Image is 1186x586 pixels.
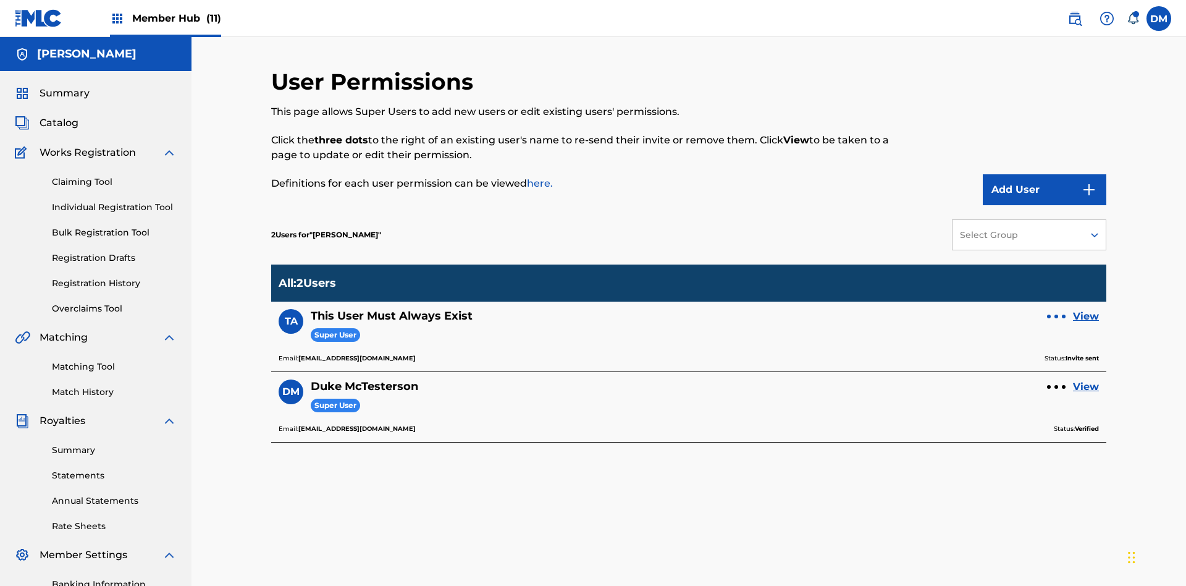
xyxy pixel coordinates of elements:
[279,423,416,435] p: Email:
[15,86,90,101] a: SummarySummary
[40,116,78,130] span: Catalog
[40,414,85,428] span: Royalties
[1073,309,1099,324] a: View
[311,309,473,323] h5: This User Must Always Exist
[15,330,30,345] img: Matching
[960,229,1075,242] div: Select Group
[52,360,177,373] a: Matching Tool
[15,145,31,160] img: Works Registration
[1100,11,1114,26] img: help
[311,328,360,342] span: Super User
[52,520,177,533] a: Rate Sheets
[1067,11,1082,26] img: search
[271,133,914,163] p: Click the to the right of an existing user's name to re-send their invite or remove them. Click t...
[1054,423,1099,435] p: Status:
[15,548,30,563] img: Member Settings
[285,314,298,329] span: TA
[52,201,177,214] a: Individual Registration Tool
[271,230,309,239] span: 2 Users for
[15,9,62,27] img: MLC Logo
[1095,6,1119,31] div: Help
[52,444,177,457] a: Summary
[309,230,381,239] span: RONALD MCTESTERSON
[298,425,416,433] b: [EMAIL_ADDRESS][DOMAIN_NAME]
[52,252,177,265] a: Registration Drafts
[1146,6,1171,31] div: User Menu
[298,354,416,362] b: [EMAIL_ADDRESS][DOMAIN_NAME]
[1073,380,1099,394] a: View
[40,548,127,563] span: Member Settings
[783,134,809,146] strong: View
[162,145,177,160] img: expand
[15,116,30,130] img: Catalog
[1062,6,1087,31] a: Public Search
[1127,12,1139,25] div: Notifications
[527,177,553,189] a: here.
[279,353,416,364] p: Email:
[40,330,88,345] span: Matching
[52,176,177,189] a: Claiming Tool
[162,330,177,345] img: expand
[271,104,914,119] p: This page allows Super Users to add new users or edit existing users' permissions.
[15,86,30,101] img: Summary
[1075,425,1099,433] b: Verified
[52,469,177,482] a: Statements
[52,277,177,290] a: Registration History
[983,174,1106,205] button: Add User
[162,548,177,563] img: expand
[52,302,177,315] a: Overclaims Tool
[271,68,479,96] h2: User Permissions
[1082,182,1096,197] img: 9d2ae6d4665cec9f34b9.svg
[52,495,177,507] a: Annual Statements
[206,12,221,24] span: (11)
[1066,354,1099,362] b: Invite sent
[52,226,177,239] a: Bulk Registration Tool
[1045,353,1099,364] p: Status:
[314,134,368,146] strong: three dots
[132,11,221,25] span: Member Hub
[15,116,78,130] a: CatalogCatalog
[1124,527,1186,586] iframe: Chat Widget
[15,47,30,62] img: Accounts
[1128,539,1135,576] div: Drag
[311,380,418,394] h5: Duke McTesterson
[311,399,360,413] span: Super User
[37,47,137,61] h5: RONALD MCTESTERSON
[271,176,914,191] p: Definitions for each user permission can be viewed
[162,414,177,428] img: expand
[52,386,177,399] a: Match History
[279,276,336,290] p: All : 2 Users
[282,384,300,399] span: DM
[40,86,90,101] span: Summary
[110,11,125,26] img: Top Rightsholders
[40,145,136,160] span: Works Registration
[15,414,30,428] img: Royalties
